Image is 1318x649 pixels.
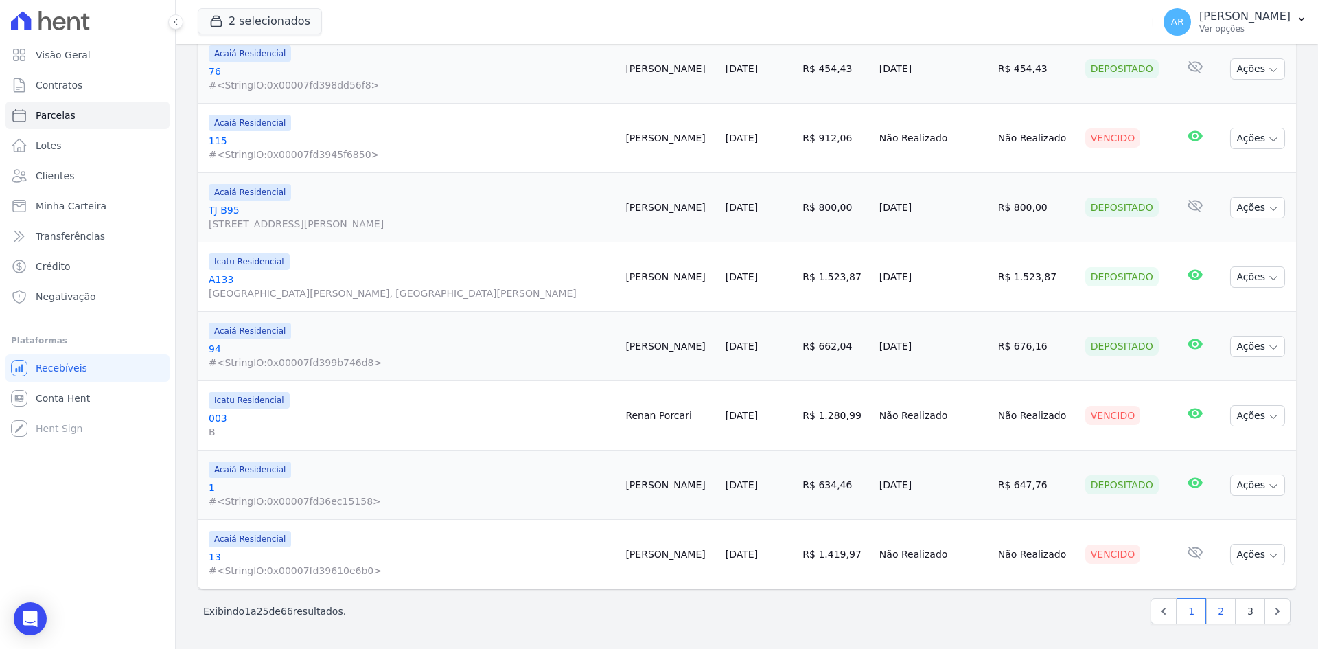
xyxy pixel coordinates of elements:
[620,173,719,242] td: [PERSON_NAME]
[620,242,719,312] td: [PERSON_NAME]
[209,462,291,478] span: Acaiá Residencial
[244,606,251,617] span: 1
[209,564,614,578] span: #<StringIO:0x00007fd39610e6b0>
[1085,337,1159,356] div: Depositado
[874,451,993,520] td: [DATE]
[209,273,614,300] a: A133[GEOGRAPHIC_DATA][PERSON_NAME], [GEOGRAPHIC_DATA][PERSON_NAME]
[1085,198,1159,217] div: Depositado
[874,312,993,381] td: [DATE]
[5,354,170,382] a: Recebíveis
[5,223,170,250] a: Transferências
[993,34,1080,104] td: R$ 454,43
[209,392,290,409] span: Icatu Residencial
[726,133,758,144] a: [DATE]
[1230,58,1285,80] button: Ações
[620,451,719,520] td: [PERSON_NAME]
[620,34,719,104] td: [PERSON_NAME]
[209,78,614,92] span: #<StringIO:0x00007fd398dd56f8>
[209,253,290,270] span: Icatu Residencial
[209,531,291,547] span: Acaiá Residencial
[209,481,614,508] a: 1#<StringIO:0x00007fd36ec15158>
[1236,598,1265,624] a: 3
[1199,23,1291,34] p: Ver opções
[726,549,758,560] a: [DATE]
[797,34,874,104] td: R$ 454,43
[1177,598,1206,624] a: 1
[209,323,291,339] span: Acaiá Residencial
[993,104,1080,173] td: Não Realizado
[726,271,758,282] a: [DATE]
[1230,475,1285,496] button: Ações
[993,381,1080,451] td: Não Realizado
[14,602,47,635] div: Open Intercom Messenger
[1085,128,1141,148] div: Vencido
[209,342,614,369] a: 94#<StringIO:0x00007fd399b746d8>
[797,173,874,242] td: R$ 800,00
[36,169,74,183] span: Clientes
[209,203,614,231] a: TJ B95[STREET_ADDRESS][PERSON_NAME]
[993,520,1080,589] td: Não Realizado
[36,139,62,152] span: Lotes
[209,45,291,62] span: Acaiá Residencial
[11,332,164,349] div: Plataformas
[198,8,322,34] button: 2 selecionados
[1230,128,1285,149] button: Ações
[797,520,874,589] td: R$ 1.419,97
[874,520,993,589] td: Não Realizado
[797,451,874,520] td: R$ 634,46
[281,606,293,617] span: 66
[209,134,614,161] a: 115#<StringIO:0x00007fd3945f6850>
[874,173,993,242] td: [DATE]
[874,34,993,104] td: [DATE]
[36,391,90,405] span: Conta Hent
[5,71,170,99] a: Contratos
[1230,197,1285,218] button: Ações
[36,199,106,213] span: Minha Carteira
[36,229,105,243] span: Transferências
[797,312,874,381] td: R$ 662,04
[5,41,170,69] a: Visão Geral
[5,253,170,280] a: Crédito
[993,451,1080,520] td: R$ 647,76
[209,411,614,439] a: 003B
[797,104,874,173] td: R$ 912,06
[1230,266,1285,288] button: Ações
[1085,267,1159,286] div: Depositado
[209,115,291,131] span: Acaiá Residencial
[874,381,993,451] td: Não Realizado
[726,202,758,213] a: [DATE]
[36,78,82,92] span: Contratos
[726,63,758,74] a: [DATE]
[36,109,76,122] span: Parcelas
[726,410,758,421] a: [DATE]
[620,104,719,173] td: [PERSON_NAME]
[726,341,758,352] a: [DATE]
[257,606,269,617] span: 25
[203,604,346,618] p: Exibindo a de resultados.
[209,148,614,161] span: #<StringIO:0x00007fd3945f6850>
[1206,598,1236,624] a: 2
[1230,544,1285,565] button: Ações
[620,312,719,381] td: [PERSON_NAME]
[5,132,170,159] a: Lotes
[620,381,719,451] td: Renan Porcari
[1230,405,1285,426] button: Ações
[209,494,614,508] span: #<StringIO:0x00007fd36ec15158>
[209,65,614,92] a: 76#<StringIO:0x00007fd398dd56f8>
[726,479,758,490] a: [DATE]
[5,283,170,310] a: Negativação
[874,242,993,312] td: [DATE]
[209,217,614,231] span: [STREET_ADDRESS][PERSON_NAME]
[993,173,1080,242] td: R$ 800,00
[1230,336,1285,357] button: Ações
[993,242,1080,312] td: R$ 1.523,87
[1264,598,1291,624] a: Next
[874,104,993,173] td: Não Realizado
[209,425,614,439] span: B
[209,286,614,300] span: [GEOGRAPHIC_DATA][PERSON_NAME], [GEOGRAPHIC_DATA][PERSON_NAME]
[1085,59,1159,78] div: Depositado
[1085,475,1159,494] div: Depositado
[5,192,170,220] a: Minha Carteira
[1151,598,1177,624] a: Previous
[620,520,719,589] td: [PERSON_NAME]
